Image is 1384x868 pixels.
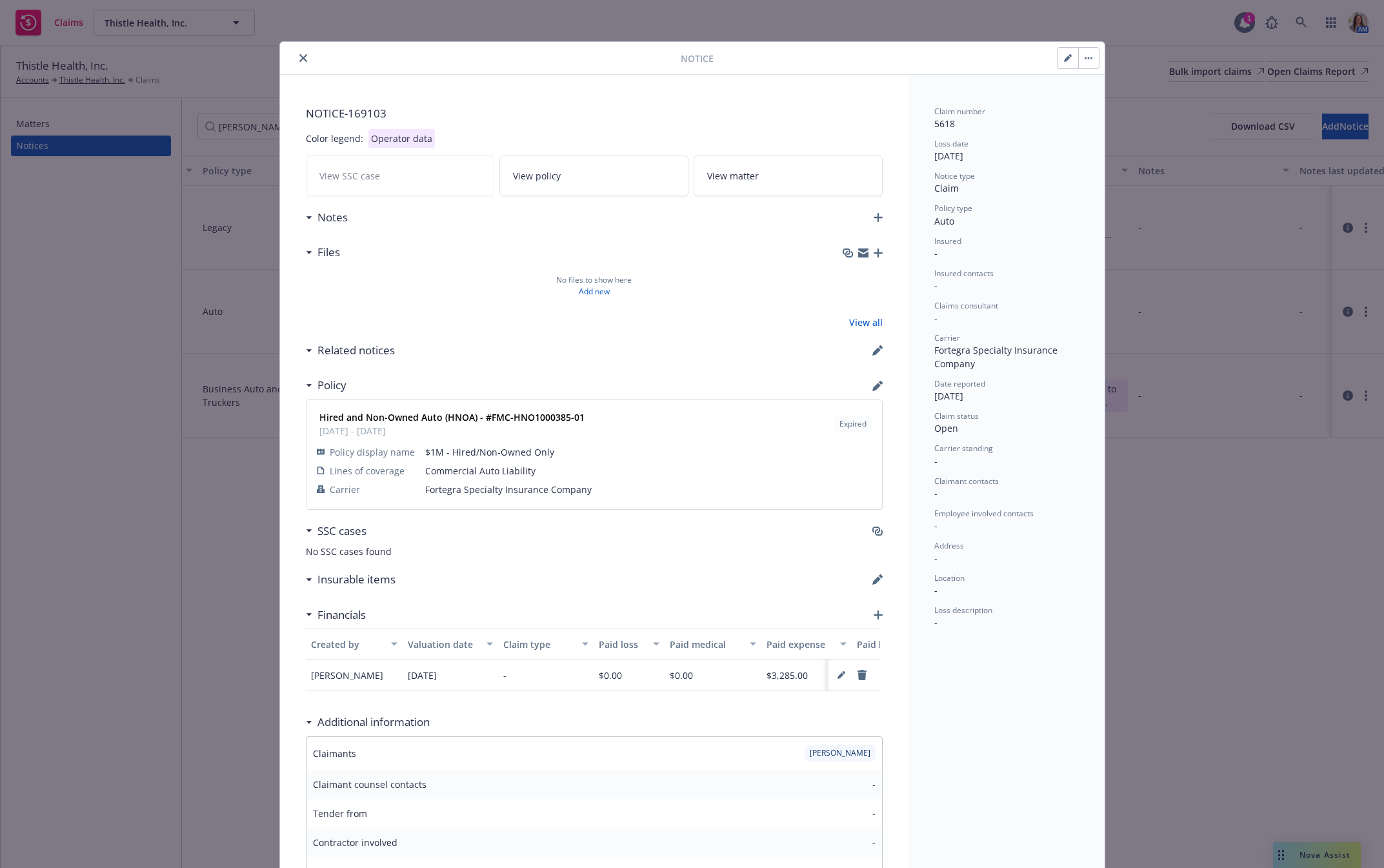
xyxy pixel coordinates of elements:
span: Insured contacts [934,268,994,279]
button: Claim type [498,629,594,660]
h3: Additional information [317,714,430,731]
button: Created by [306,629,403,660]
div: Paid bodily injury [857,638,932,651]
div: Open [934,421,1079,435]
span: Date reported [934,378,985,389]
h3: Financials [317,607,366,623]
span: - [934,584,938,596]
span: $1M - Hired/Non-Owned Only [425,445,872,459]
div: SSC cases [306,523,366,540]
span: - [934,552,938,564]
a: View matter [694,156,883,196]
div: Related notices [306,342,395,359]
div: Auto [934,214,1079,228]
span: View matter [707,169,759,183]
div: Claim [934,181,1079,195]
div: Claim type [503,638,574,651]
span: Expired [839,418,867,430]
span: - [934,247,938,259]
span: Carrier standing [934,443,993,454]
span: [PERSON_NAME] [810,747,870,759]
h3: Notes [317,209,348,226]
span: View policy [513,169,561,183]
button: Valuation date [403,629,498,660]
span: - [872,807,876,820]
div: $0.00 [670,669,693,682]
span: Claimant counsel contacts [313,778,499,791]
button: Paid medical [665,629,761,660]
span: NOTICE- 169103 [306,106,883,121]
div: Paid loss [599,638,645,651]
div: 5618 [934,117,1079,130]
div: Financials [306,607,366,623]
span: Fortegra Specialty Insurance Company [425,483,872,496]
h3: Related notices [317,342,395,359]
span: Carrier [934,332,960,343]
span: Claim number [934,106,985,117]
h3: Insurable items [317,571,396,588]
span: Carrier [330,483,360,496]
span: Notice [681,52,714,65]
button: Paid expense [761,629,852,660]
span: - [872,778,876,791]
h3: SSC cases [317,523,366,540]
span: - [872,836,876,849]
span: Employee involved contacts [934,508,1034,519]
span: Policy display name [330,445,415,459]
div: Insurable items [306,571,396,588]
span: Commercial Auto Liability [425,464,872,478]
button: close [296,50,311,66]
button: Paid bodily injury [852,629,952,660]
span: Address [934,540,964,551]
div: Created by [311,638,383,651]
div: [PERSON_NAME] [306,660,403,691]
a: View all [849,316,883,329]
div: [DATE] [934,149,1079,163]
span: Policy type [934,203,972,214]
span: Notice type [934,170,975,181]
div: Operator data [368,129,435,148]
div: [DATE] [408,669,437,682]
div: Valuation date [408,638,479,651]
a: remove [854,667,870,683]
a: Add new [579,286,610,298]
span: - [934,616,938,629]
div: Policy [306,377,346,394]
div: Fortegra Specialty Insurance Company [934,343,1079,370]
button: Paid loss [594,629,665,660]
span: - [934,520,938,532]
div: Additional information [306,714,430,731]
span: - [934,312,938,324]
span: No SSC cases found [306,545,883,558]
strong: Hired and Non-Owned Auto (HNOA) - #FMC-HNO1000385-01 [319,411,585,423]
a: pencil [834,667,849,683]
span: Insured [934,236,961,247]
span: No files to show here [556,274,632,286]
h3: Files [317,244,340,261]
div: Notes [306,209,348,226]
div: $0.00 [599,669,622,682]
span: Claims consultant [934,300,998,311]
div: [DATE] [934,389,1079,403]
span: Location [934,572,965,583]
span: Claim status [934,410,979,421]
a: View policy [499,156,688,196]
span: Loss description [934,605,992,616]
span: - [934,455,938,467]
span: Lines of coverage [330,464,405,478]
span: [DATE] - [DATE] [319,424,585,438]
span: Contractor involved [313,836,499,849]
div: - [498,660,594,691]
div: $3,285.00 [767,669,808,682]
span: - [934,487,938,500]
div: Paid medical [670,638,742,651]
span: - [934,279,938,292]
div: Color legend: [306,132,363,145]
h3: Policy [317,377,346,394]
div: Paid expense [767,638,832,651]
span: Tender from [313,807,499,820]
span: Claimants [313,747,499,760]
span: Loss date [934,138,968,149]
div: Files [306,244,340,261]
span: Claimant contacts [934,476,999,487]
